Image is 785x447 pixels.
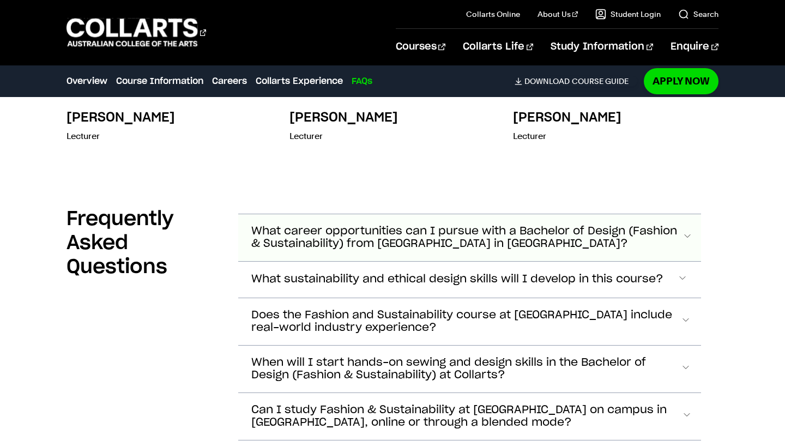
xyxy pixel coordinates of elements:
a: Search [678,9,718,20]
p: Lecturer [289,129,398,144]
button: Can I study Fashion & Sustainability at [GEOGRAPHIC_DATA] on campus in [GEOGRAPHIC_DATA], online ... [238,393,701,440]
a: DownloadCourse Guide [515,76,637,86]
h3: [PERSON_NAME] [67,111,175,124]
a: Careers [212,75,247,88]
a: Collarts Experience [256,75,343,88]
a: Student Login [595,9,661,20]
a: Collarts Online [466,9,520,20]
p: Lecturer [67,129,175,144]
h3: [PERSON_NAME] [513,111,621,124]
button: What sustainability and ethical design skills will I develop in this course? [238,262,701,298]
button: When will I start hands-on sewing and design skills in the Bachelor of Design (Fashion & Sustaina... [238,346,701,392]
a: Course Information [116,75,203,88]
h3: [PERSON_NAME] [289,111,398,124]
a: Enquire [671,29,718,65]
p: Lecturer [513,129,621,144]
span: When will I start hands-on sewing and design skills in the Bachelor of Design (Fashion & Sustaina... [251,357,680,382]
span: Download [524,76,570,86]
span: Does the Fashion and Sustainability course at [GEOGRAPHIC_DATA] include real-world industry exper... [251,309,680,334]
h2: Frequently Asked Questions [67,207,221,279]
button: Does the Fashion and Sustainability course at [GEOGRAPHIC_DATA] include real-world industry exper... [238,298,701,345]
a: Courses [396,29,445,65]
a: Overview [67,75,107,88]
span: Can I study Fashion & Sustainability at [GEOGRAPHIC_DATA] on campus in [GEOGRAPHIC_DATA], online ... [251,404,681,429]
a: Collarts Life [463,29,533,65]
a: FAQs [352,75,372,88]
a: Study Information [551,29,653,65]
span: What career opportunities can I pursue with a Bachelor of Design (Fashion & Sustainability) from ... [251,225,681,250]
a: About Us [538,9,578,20]
div: Go to homepage [67,17,206,48]
span: What sustainability and ethical design skills will I develop in this course? [251,273,663,286]
button: What career opportunities can I pursue with a Bachelor of Design (Fashion & Sustainability) from ... [238,214,701,261]
a: Apply Now [644,68,718,94]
